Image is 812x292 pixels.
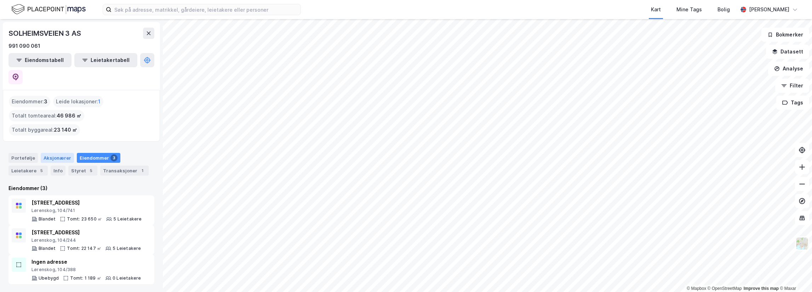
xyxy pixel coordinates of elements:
div: Leide lokasjoner : [53,96,103,107]
div: Mine Tags [676,5,702,14]
div: 3 [110,154,118,161]
div: 991 090 061 [8,42,40,50]
div: Eiendommer : [9,96,50,107]
div: Eiendommer [77,153,120,163]
div: Info [51,166,65,176]
div: Lørenskog, 104/741 [32,208,142,213]
button: Leietakertabell [74,53,137,67]
button: Eiendomstabell [8,53,72,67]
div: Lørenskog, 104/388 [32,267,141,273]
div: 5 [87,167,95,174]
div: Ubebygd [39,275,59,281]
div: [PERSON_NAME] [749,5,789,14]
div: 0 Leietakere [113,275,141,281]
div: Tomt: 23 650 ㎡ [67,216,102,222]
div: Transaksjoner [100,166,149,176]
div: [STREET_ADDRESS] [32,228,141,237]
span: 1 [98,97,101,106]
input: Søk på adresse, matrikkel, gårdeiere, leietakere eller personer [111,4,301,15]
div: Bolig [717,5,730,14]
div: Leietakere [8,166,48,176]
div: Aksjonærer [41,153,74,163]
div: Tomt: 22 147 ㎡ [67,246,101,251]
img: logo.f888ab2527a4732fd821a326f86c7f29.svg [11,3,86,16]
div: 5 Leietakere [113,246,141,251]
div: [STREET_ADDRESS] [32,199,142,207]
span: 3 [44,97,47,106]
a: Improve this map [744,286,779,291]
div: 1 [139,167,146,174]
div: 5 [38,167,45,174]
span: 46 986 ㎡ [57,111,81,120]
a: Mapbox [687,286,706,291]
div: Kontrollprogram for chat [777,258,812,292]
div: Tomt: 1 189 ㎡ [70,275,101,281]
div: Blandet [39,246,56,251]
div: Ingen adresse [32,258,141,266]
div: 5 Leietakere [113,216,142,222]
button: Bokmerker [761,28,809,42]
div: Portefølje [8,153,38,163]
button: Analyse [768,62,809,76]
a: OpenStreetMap [708,286,742,291]
span: 23 140 ㎡ [54,126,77,134]
button: Datasett [766,45,809,59]
div: Eiendommer (3) [8,184,154,193]
button: Filter [775,79,809,93]
div: Kart [651,5,661,14]
div: SOLHEIMSVEIEN 3 AS [8,28,82,39]
div: Styret [68,166,97,176]
div: Totalt tomteareal : [9,110,84,121]
button: Tags [776,96,809,110]
div: Totalt byggareal : [9,124,80,136]
iframe: Chat Widget [777,258,812,292]
img: Z [795,237,809,250]
div: Lørenskog, 104/244 [32,237,141,243]
div: Blandet [39,216,56,222]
